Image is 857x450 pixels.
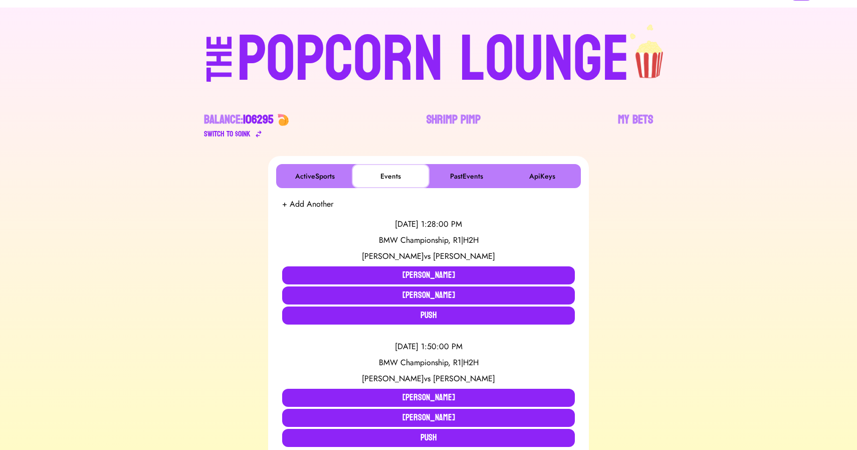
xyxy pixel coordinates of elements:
[282,266,575,284] button: [PERSON_NAME]
[278,166,352,186] button: ActiveSports
[237,28,629,92] div: POPCORN LOUNGE
[243,109,273,130] span: 106295
[204,128,251,140] div: Switch to $ OINK
[618,112,653,140] a: My Bets
[362,373,424,384] span: [PERSON_NAME]
[120,24,737,92] a: THEPOPCORN LOUNGEpopcorn
[433,373,495,384] span: [PERSON_NAME]
[204,112,273,128] div: Balance:
[282,234,575,246] div: BMW Championship, R1 | H2H
[282,409,575,427] button: [PERSON_NAME]
[426,112,481,140] a: Shrimp Pimp
[282,341,575,353] div: [DATE] 1:50:00 PM
[505,166,579,186] button: ApiKeys
[282,307,575,325] button: Push
[202,35,238,102] div: THE
[277,114,289,126] img: 🍤
[362,250,424,262] span: [PERSON_NAME]
[282,198,333,210] button: + Add Another
[430,166,503,186] button: PastEvents
[282,357,575,369] div: BMW Championship, R1 | H2H
[282,286,575,305] button: [PERSON_NAME]
[282,389,575,407] button: [PERSON_NAME]
[282,373,575,385] div: vs
[354,166,427,186] button: Events
[282,429,575,447] button: Push
[433,250,495,262] span: [PERSON_NAME]
[282,250,575,262] div: vs
[282,218,575,230] div: [DATE] 1:28:00 PM
[629,24,671,80] img: popcorn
